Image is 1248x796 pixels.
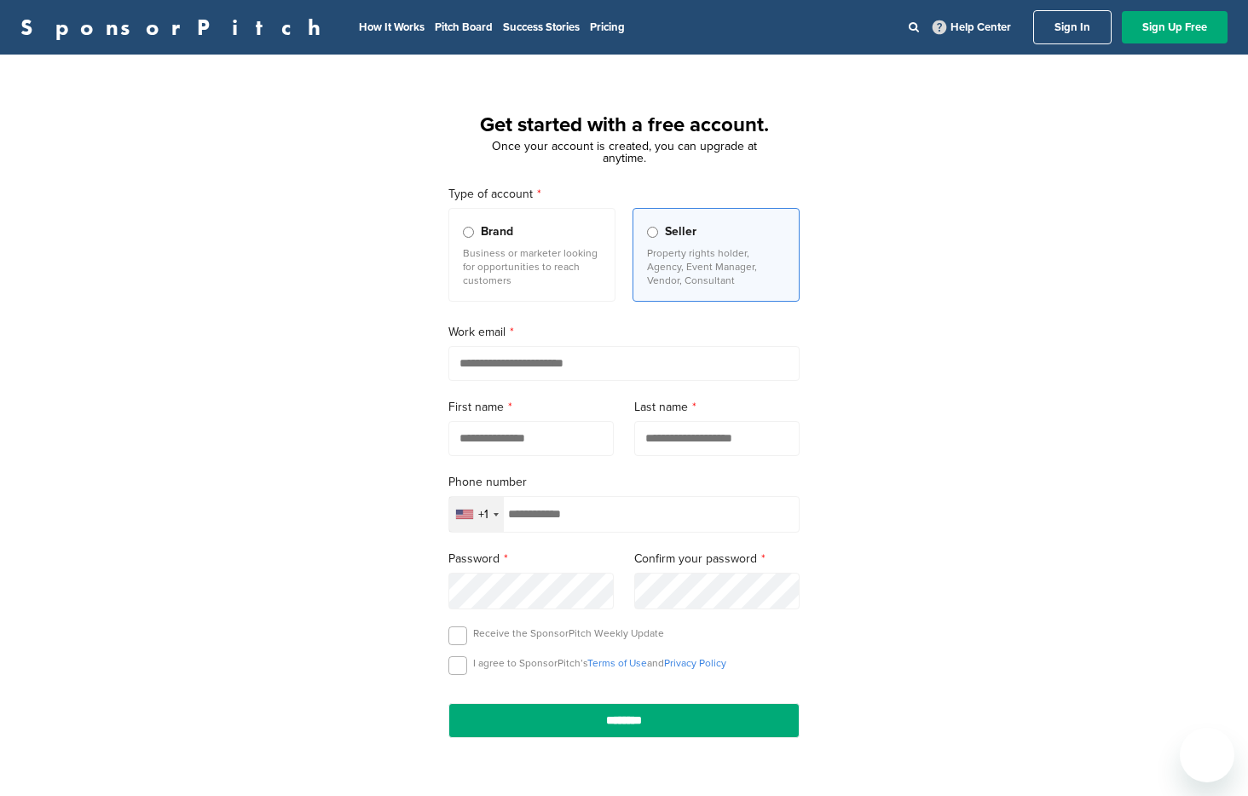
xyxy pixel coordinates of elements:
span: Brand [481,222,513,241]
label: Type of account [448,185,800,204]
p: Business or marketer looking for opportunities to reach customers [463,246,601,287]
label: Confirm your password [634,550,800,568]
a: Help Center [929,17,1014,37]
p: I agree to SponsorPitch’s and [473,656,726,670]
iframe: Button to launch messaging window [1180,728,1234,782]
div: Selected country [449,497,504,532]
a: How It Works [359,20,425,34]
a: Pitch Board [435,20,493,34]
label: Password [448,550,614,568]
input: Seller Property rights holder, Agency, Event Manager, Vendor, Consultant [647,227,658,238]
a: Success Stories [503,20,580,34]
a: SponsorPitch [20,16,332,38]
label: First name [448,398,614,417]
h1: Get started with a free account. [428,110,820,141]
label: Work email [448,323,800,342]
p: Receive the SponsorPitch Weekly Update [473,626,664,640]
input: Brand Business or marketer looking for opportunities to reach customers [463,227,474,238]
span: Once your account is created, you can upgrade at anytime. [492,139,757,165]
a: Terms of Use [587,657,647,669]
span: Seller [665,222,696,241]
a: Sign In [1033,10,1112,44]
a: Pricing [590,20,625,34]
a: Sign Up Free [1122,11,1228,43]
a: Privacy Policy [664,657,726,669]
p: Property rights holder, Agency, Event Manager, Vendor, Consultant [647,246,785,287]
label: Last name [634,398,800,417]
div: +1 [478,509,488,521]
label: Phone number [448,473,800,492]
